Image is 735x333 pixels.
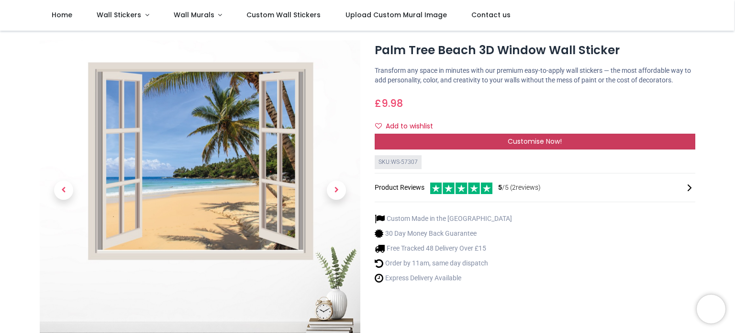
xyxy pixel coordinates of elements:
[375,273,512,283] li: Express Delivery Available
[375,96,403,110] span: £
[97,10,141,20] span: Wall Stickers
[498,184,502,191] span: 5
[246,10,321,20] span: Custom Wall Stickers
[375,155,422,169] div: SKU: WS-57307
[471,10,511,20] span: Contact us
[375,66,695,85] p: Transform any space in minutes with our premium easy-to-apply wall stickers — the most affordable...
[375,229,512,239] li: 30 Day Money Back Guarantee
[498,183,541,193] span: /5 ( 2 reviews)
[375,243,512,253] li: Free Tracked 48 Delivery Over £15
[174,10,214,20] span: Wall Murals
[52,10,72,20] span: Home
[375,118,441,135] button: Add to wishlistAdd to wishlist
[375,42,695,58] h1: Palm Tree Beach 3D Window Wall Sticker
[381,96,403,110] span: 9.98
[312,85,360,295] a: Next
[375,181,695,194] div: Product Reviews
[54,181,73,200] span: Previous
[508,137,562,146] span: Customise Now!
[327,181,346,200] span: Next
[345,10,447,20] span: Upload Custom Mural Image
[697,295,725,323] iframe: Brevo live chat
[375,214,512,224] li: Custom Made in the [GEOGRAPHIC_DATA]
[375,123,382,129] i: Add to wishlist
[40,85,88,295] a: Previous
[375,258,512,268] li: Order by 11am, same day dispatch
